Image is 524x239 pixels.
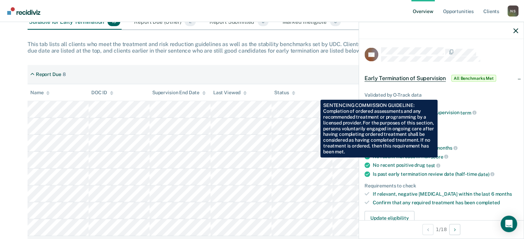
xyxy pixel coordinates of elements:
[359,67,524,89] div: Early Termination of SupervisionAll Benchmarks Met
[373,136,518,142] div: No recent violation
[364,183,518,188] div: Requirements to check
[91,90,113,96] div: DOC ID
[449,224,460,235] button: Next Opportunity
[451,75,496,82] span: All Benchmarks Met
[274,90,295,96] div: Status
[373,171,518,177] div: Is past early termination review date (half-time
[388,127,421,133] span: employment
[364,211,414,225] button: Update eligibility
[398,101,427,106] span: completed
[133,14,197,30] div: Report Due (Other)
[364,92,518,98] div: Validated by O-Track data
[373,101,518,107] div: Treatment
[152,90,206,96] div: Supervision End Date
[208,14,270,30] div: Report Submitted
[495,191,512,197] span: months
[501,216,517,232] div: Open Intercom Messenger
[476,200,500,205] span: completed
[373,109,518,116] div: Decline in risk score during supervision
[373,191,518,197] div: If relevant, negative [MEDICAL_DATA] within the last 6
[373,162,518,169] div: No recent positive drug
[36,72,61,77] div: Report Due
[422,224,433,235] button: Previous Opportunity
[478,171,494,177] span: date)
[373,153,518,160] div: No recent increase in risk
[373,127,518,133] div: Stable
[62,72,65,77] div: 8
[416,136,437,142] span: history
[28,41,496,54] div: This tab lists all clients who meet the treatment and risk reduction guidelines as well as the st...
[359,220,524,238] div: 1 / 18
[431,154,448,159] span: score
[30,90,50,96] div: Name
[436,145,458,150] span: months
[364,75,446,82] span: Early Termination of Supervision
[373,118,518,124] div: Stable
[7,7,40,15] img: Recidiviz
[213,90,247,96] div: Last Viewed
[460,110,476,115] span: term
[373,200,518,206] div: Confirm that any required treatment has been
[373,145,518,151] div: On supervision for at least 6
[426,163,440,168] span: test
[507,6,518,17] div: N S
[28,14,122,30] div: Suitable for Early Termination
[281,14,342,30] div: Marked Ineligible
[388,119,411,124] span: housing
[507,6,518,17] button: Profile dropdown button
